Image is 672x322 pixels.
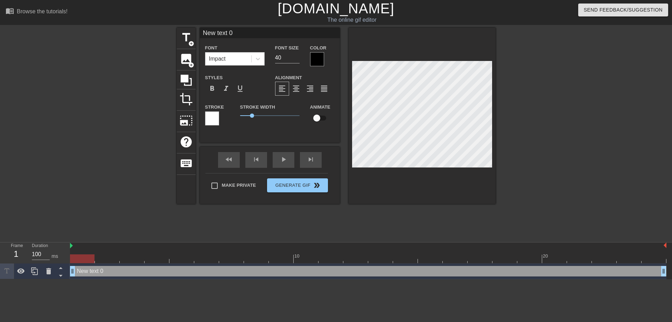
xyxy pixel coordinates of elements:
[310,104,330,111] label: Animate
[275,74,302,81] label: Alignment
[6,7,14,15] span: menu_book
[188,62,194,68] span: add_circle
[310,44,327,52] label: Color
[6,7,68,18] a: Browse the tutorials!
[180,157,193,170] span: keyboard
[69,268,76,275] span: drag_handle
[584,6,663,14] span: Send Feedback/Suggestion
[32,244,48,248] label: Duration
[279,155,288,164] span: play_arrow
[278,84,286,93] span: format_align_left
[307,155,315,164] span: skip_next
[294,253,301,260] div: 10
[236,84,244,93] span: format_underline
[6,242,27,263] div: Frame
[209,55,226,63] div: Impact
[664,242,666,248] img: bound-end.png
[208,84,216,93] span: format_bold
[205,104,224,111] label: Stroke
[180,114,193,127] span: photo_size_select_large
[180,135,193,149] span: help
[180,52,193,66] span: image
[252,155,260,164] span: skip_previous
[180,93,193,106] span: crop
[578,4,668,16] button: Send Feedback/Suggestion
[240,104,275,111] label: Stroke Width
[205,44,217,52] label: Font
[51,253,58,260] div: ms
[306,84,314,93] span: format_align_right
[543,253,549,260] div: 20
[275,44,299,52] label: Font Size
[227,16,476,24] div: The online gif editor
[180,31,193,44] span: title
[320,84,328,93] span: format_align_justify
[205,74,223,81] label: Styles
[270,181,325,190] span: Generate Gif
[292,84,300,93] span: format_align_center
[313,181,321,190] span: double_arrow
[17,8,68,14] div: Browse the tutorials!
[222,182,256,189] span: Make Private
[11,248,21,260] div: 1
[267,178,328,192] button: Generate Gif
[225,155,233,164] span: fast_rewind
[188,41,194,47] span: add_circle
[222,84,230,93] span: format_italic
[660,268,667,275] span: drag_handle
[278,1,394,16] a: [DOMAIN_NAME]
